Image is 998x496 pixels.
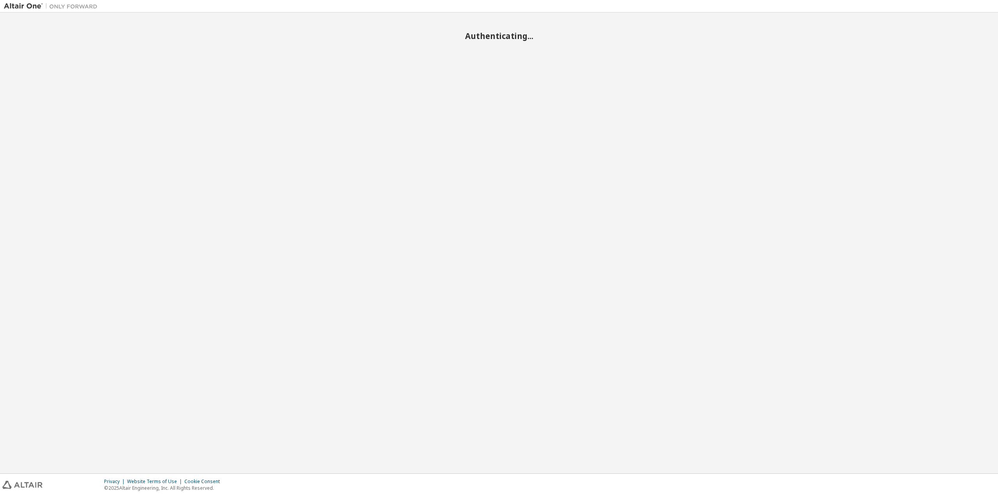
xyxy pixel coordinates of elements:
div: Privacy [104,478,127,485]
img: Altair One [4,2,101,10]
div: Website Terms of Use [127,478,184,485]
h2: Authenticating... [4,31,994,41]
p: © 2025 Altair Engineering, Inc. All Rights Reserved. [104,485,225,491]
div: Cookie Consent [184,478,225,485]
img: altair_logo.svg [2,481,42,489]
